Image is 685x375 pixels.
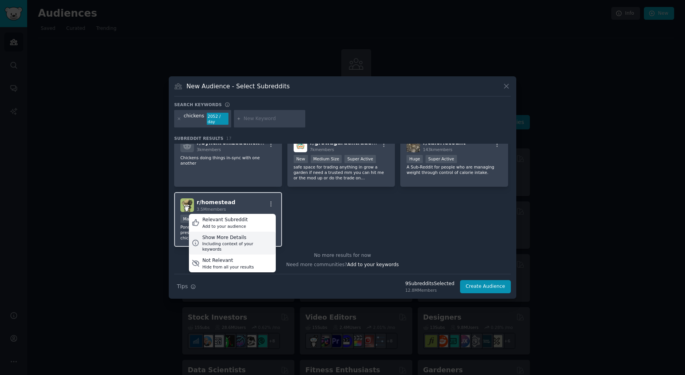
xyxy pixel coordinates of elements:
[174,252,511,259] div: No more results for now
[197,207,226,212] span: 3.5M members
[294,164,389,181] p: safe space for trading anything in grow a garden if need a trusted mm you can hit me or the mod u...
[294,155,308,163] div: New
[187,82,290,90] h3: New Audience - Select Subreddits
[407,164,502,175] p: A Sub-Reddit for people who are managing weight through control of calorie intake.
[180,198,194,212] img: homestead
[405,280,455,287] div: 9 Subreddit s Selected
[344,155,376,163] div: Super Active
[207,113,228,125] div: 2052 / day
[407,139,420,152] img: caloriecount
[174,259,511,268] div: Need more communities?
[423,147,452,152] span: 143k members
[294,139,307,152] img: growagardentradehub
[180,155,276,166] p: Chickens doing things in-sync with one another
[184,113,204,125] div: chickens
[174,136,223,141] span: Subreddit Results
[197,147,221,152] span: 3k members
[202,224,248,229] div: Add to your audience
[202,241,273,252] div: Including context of your keywords
[311,155,342,163] div: Medium Size
[202,264,254,270] div: Hide from all your results
[407,155,423,163] div: Huge
[460,280,511,293] button: Create Audience
[202,217,248,224] div: Relevant Subreddit
[244,115,303,122] input: New Keyword
[226,136,232,141] span: 17
[405,287,455,293] div: 12.8M Members
[180,224,276,241] p: Ponds, barns, livestock, gardens, food preservation, fishing, hunting, tractors, pigs, chickens, ...
[177,282,188,291] span: Tips
[174,102,222,107] h3: Search keywords
[202,234,273,241] div: Show More Details
[426,155,457,163] div: Super Active
[174,280,199,293] button: Tips
[202,257,254,264] div: Not Relevant
[310,147,334,152] span: 7k members
[180,215,202,223] div: Massive
[197,199,235,205] span: r/ homestead
[347,262,399,267] span: Add to your keywords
